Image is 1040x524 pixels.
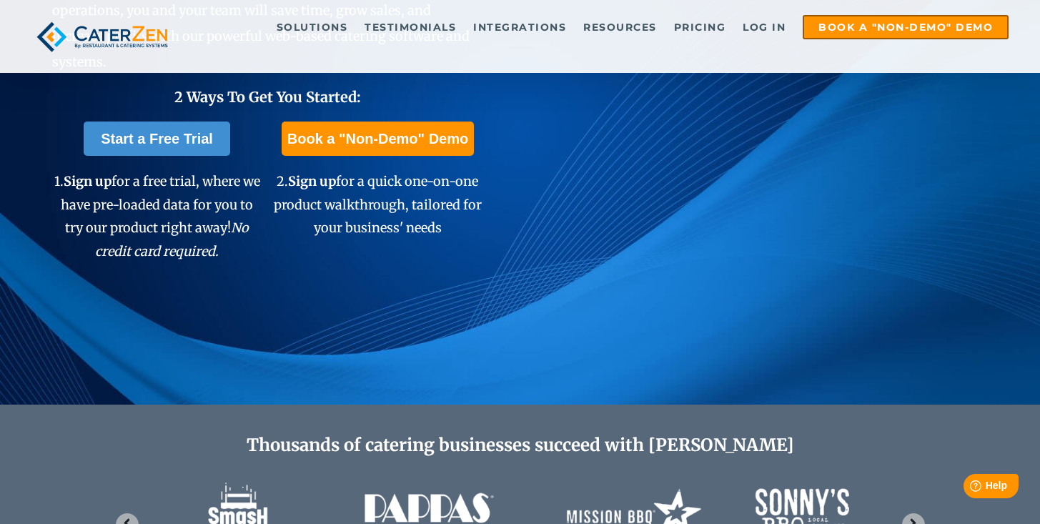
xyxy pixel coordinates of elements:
a: Resources [576,16,664,38]
a: Solutions [269,16,355,38]
img: website_grey.svg [23,37,34,49]
div: Keywords by Traffic [158,84,241,94]
a: Book a "Non-Demo" Demo [803,15,1009,39]
a: Book a "Non-Demo" Demo [282,122,474,156]
a: Start a Free Trial [84,122,230,156]
a: Testimonials [357,16,463,38]
div: Navigation Menu [198,15,1009,39]
span: 2 Ways To Get You Started: [174,88,361,106]
span: 2. for a quick one-on-one product walkthrough, tailored for your business' needs [274,173,482,236]
img: tab_keywords_by_traffic_grey.svg [142,83,154,94]
iframe: Help widget launcher [913,468,1024,508]
img: caterzen [31,15,174,59]
div: Domain Overview [54,84,128,94]
a: Integrations [466,16,573,38]
h2: Thousands of catering businesses succeed with [PERSON_NAME] [104,435,936,456]
a: Pricing [667,16,733,38]
span: Sign up [64,173,112,189]
span: 1. for a free trial, where we have pre-loaded data for you to try our product right away! [54,173,260,259]
em: No credit card required. [95,219,249,259]
a: Log in [736,16,793,38]
img: tab_domain_overview_orange.svg [39,83,50,94]
div: Domain: [DOMAIN_NAME] [37,37,157,49]
span: Sign up [288,173,336,189]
